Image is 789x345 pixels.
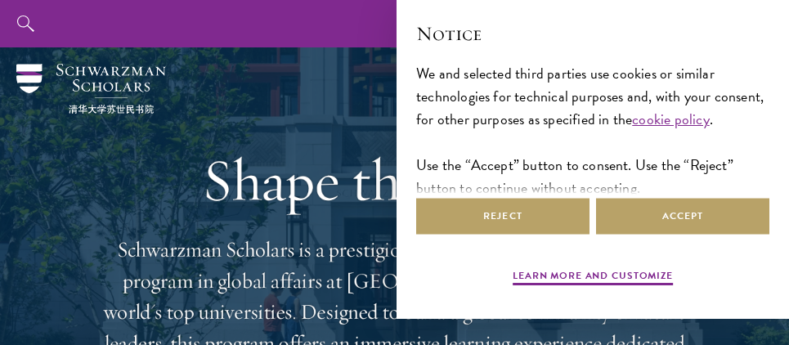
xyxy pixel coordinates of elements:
button: Learn more and customize [513,268,673,288]
img: Schwarzman Scholars [16,64,166,114]
button: Reject [416,198,590,235]
button: Accept [596,198,769,235]
div: We and selected third parties use cookies or similar technologies for technical purposes and, wit... [416,62,769,199]
h2: Notice [416,20,769,47]
a: cookie policy [632,108,709,130]
h1: Shape the future. [101,146,689,214]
